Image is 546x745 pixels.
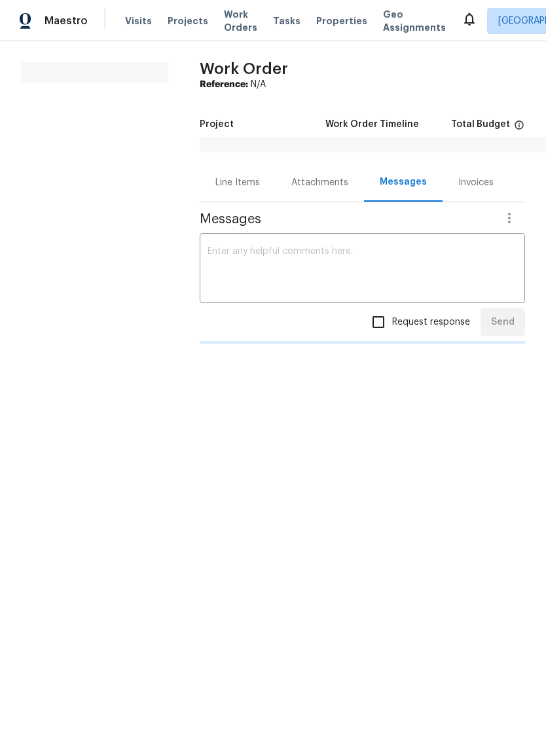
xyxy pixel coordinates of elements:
[325,120,419,129] h5: Work Order Timeline
[200,80,248,89] b: Reference:
[224,8,257,34] span: Work Orders
[458,176,494,189] div: Invoices
[383,8,446,34] span: Geo Assignments
[392,316,470,329] span: Request response
[200,61,288,77] span: Work Order
[514,120,524,137] span: The total cost of line items that have been proposed by Opendoor. This sum includes line items th...
[291,176,348,189] div: Attachments
[125,14,152,27] span: Visits
[45,14,88,27] span: Maestro
[168,14,208,27] span: Projects
[215,176,260,189] div: Line Items
[316,14,367,27] span: Properties
[200,120,234,129] h5: Project
[200,78,525,91] div: N/A
[273,16,300,26] span: Tasks
[451,120,510,129] h5: Total Budget
[380,175,427,189] div: Messages
[200,213,494,226] span: Messages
